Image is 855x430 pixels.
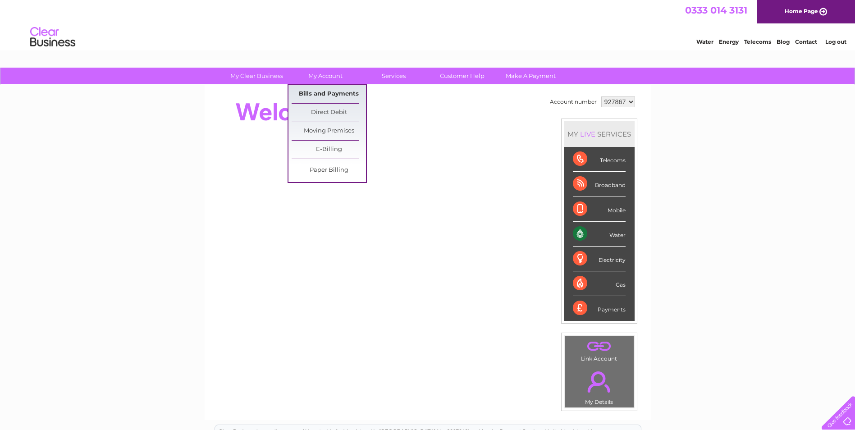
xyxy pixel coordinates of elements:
[215,5,641,44] div: Clear Business is a trading name of Verastar Limited (registered in [GEOGRAPHIC_DATA] No. 3667643...
[573,172,626,197] div: Broadband
[744,38,771,45] a: Telecoms
[578,130,597,138] div: LIVE
[573,271,626,296] div: Gas
[795,38,817,45] a: Contact
[292,104,366,122] a: Direct Debit
[292,141,366,159] a: E-Billing
[494,68,568,84] a: Make A Payment
[825,38,846,45] a: Log out
[564,121,635,147] div: MY SERVICES
[292,85,366,103] a: Bills and Payments
[573,147,626,172] div: Telecoms
[567,366,631,398] a: .
[573,222,626,247] div: Water
[288,68,362,84] a: My Account
[425,68,499,84] a: Customer Help
[567,339,631,354] a: .
[564,336,634,364] td: Link Account
[573,296,626,320] div: Payments
[548,94,599,110] td: Account number
[685,5,747,16] a: 0333 014 3131
[564,364,634,408] td: My Details
[777,38,790,45] a: Blog
[292,122,366,140] a: Moving Premises
[292,161,366,179] a: Paper Billing
[30,23,76,51] img: logo.png
[573,247,626,271] div: Electricity
[357,68,431,84] a: Services
[573,197,626,222] div: Mobile
[219,68,294,84] a: My Clear Business
[696,38,713,45] a: Water
[719,38,739,45] a: Energy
